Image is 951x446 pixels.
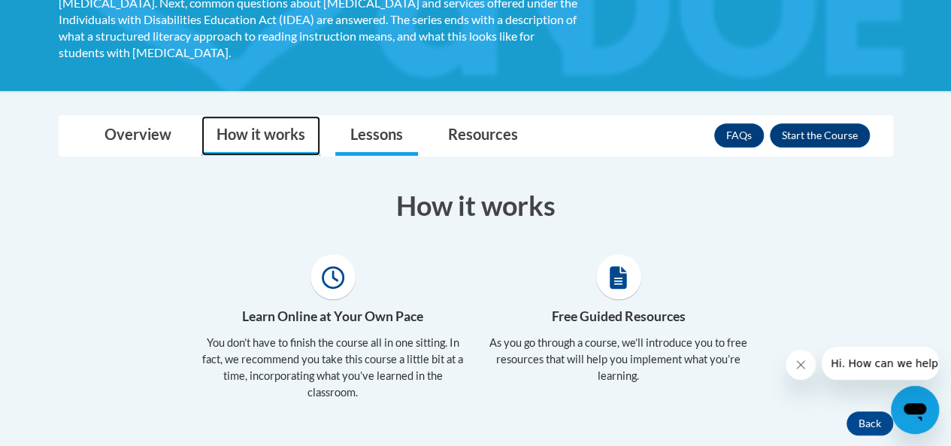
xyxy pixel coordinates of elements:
[891,386,939,434] iframe: Button to launch messaging window
[201,307,465,326] h4: Learn Online at Your Own Pace
[201,335,465,401] p: You don’t have to finish the course all in one sitting. In fact, we recommend you take this cours...
[822,347,939,380] iframe: Message from company
[487,307,750,326] h4: Free Guided Resources
[335,116,418,156] a: Lessons
[59,187,893,224] h3: How it works
[433,116,533,156] a: Resources
[786,350,816,380] iframe: Close message
[714,123,764,147] a: FAQs
[770,123,870,147] button: Enroll
[9,11,122,23] span: Hi. How can we help?
[89,116,186,156] a: Overview
[487,335,750,384] p: As you go through a course, we’ll introduce you to free resources that will help you implement wh...
[847,411,893,435] button: Back
[201,116,320,156] a: How it works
